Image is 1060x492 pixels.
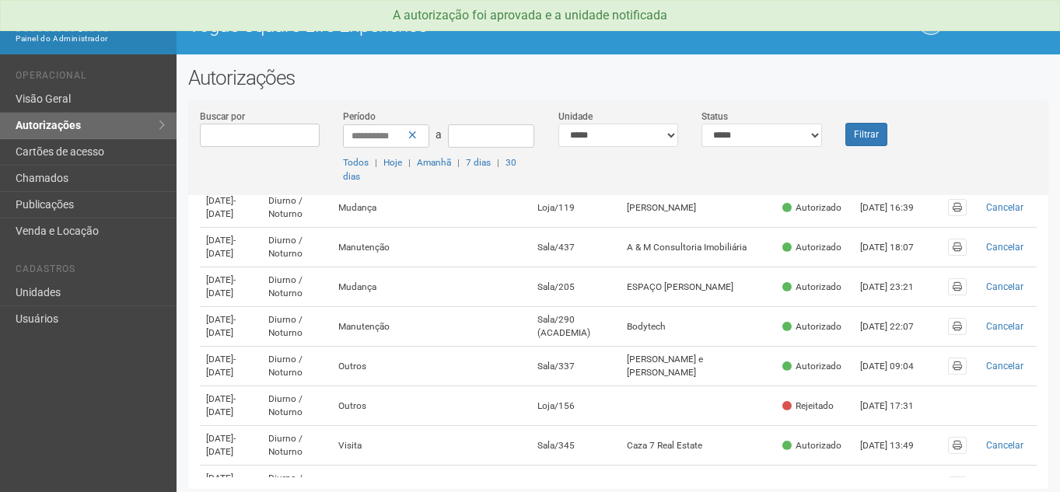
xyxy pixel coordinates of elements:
[332,188,531,228] td: Mudança
[531,188,621,228] td: Loja/119
[782,439,841,452] div: Autorizado
[188,16,607,36] h1: Vogue Square Life Experience
[332,426,531,466] td: Visita
[262,188,332,228] td: Diurno / Noturno
[332,347,531,386] td: Outros
[621,307,776,347] td: Bodytech
[262,386,332,426] td: Diurno / Noturno
[343,157,369,168] a: Todos
[262,426,332,466] td: Diurno / Noturno
[531,228,621,267] td: Sala/437
[262,228,332,267] td: Diurno / Noturno
[621,188,776,228] td: [PERSON_NAME]
[343,110,376,124] label: Período
[701,110,728,124] label: Status
[979,358,1030,375] button: Cancelar
[854,267,939,307] td: [DATE] 23:21
[621,267,776,307] td: ESPAÇO [PERSON_NAME]
[200,110,245,124] label: Buscar por
[332,267,531,307] td: Mudança
[200,307,262,347] td: [DATE]
[845,123,887,146] button: Filtrar
[854,188,939,228] td: [DATE] 16:39
[782,360,841,373] div: Autorizado
[417,157,451,168] a: Amanhã
[621,228,776,267] td: A & M Consultoria Imobiliária
[782,201,841,215] div: Autorizado
[497,157,499,168] span: |
[558,110,593,124] label: Unidade
[332,228,531,267] td: Manutenção
[200,228,262,267] td: [DATE]
[16,70,165,86] li: Operacional
[16,263,165,280] li: Cadastros
[200,386,262,426] td: [DATE]
[436,128,442,141] span: a
[854,426,939,466] td: [DATE] 13:49
[200,347,262,386] td: [DATE]
[262,307,332,347] td: Diurno / Noturno
[979,318,1030,335] button: Cancelar
[782,400,834,413] div: Rejeitado
[782,320,841,333] div: Autorizado
[262,347,332,386] td: Diurno / Noturno
[332,307,531,347] td: Manutenção
[854,228,939,267] td: [DATE] 18:07
[531,267,621,307] td: Sala/205
[531,386,621,426] td: Loja/156
[979,199,1030,216] button: Cancelar
[383,157,402,168] a: Hoje
[531,347,621,386] td: Sala/337
[854,386,939,426] td: [DATE] 17:31
[854,307,939,347] td: [DATE] 22:07
[782,281,841,294] div: Autorizado
[408,157,411,168] span: |
[200,426,262,466] td: [DATE]
[457,157,460,168] span: |
[979,437,1030,454] button: Cancelar
[531,307,621,347] td: Sala/290 (ACADEMIA)
[200,267,262,307] td: [DATE]
[621,347,776,386] td: [PERSON_NAME] e [PERSON_NAME]
[16,32,165,46] div: Painel do Administrador
[979,278,1030,295] button: Cancelar
[621,426,776,466] td: Caza 7 Real Estate
[375,157,377,168] span: |
[979,239,1030,256] button: Cancelar
[531,426,621,466] td: Sala/345
[466,157,491,168] a: 7 dias
[188,66,1048,89] h2: Autorizações
[262,267,332,307] td: Diurno / Noturno
[332,386,531,426] td: Outros
[200,188,262,228] td: [DATE]
[782,241,841,254] div: Autorizado
[854,347,939,386] td: [DATE] 09:04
